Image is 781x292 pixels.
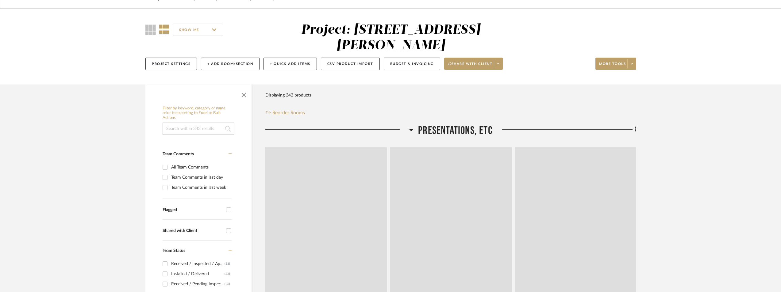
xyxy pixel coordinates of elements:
span: Reorder Rooms [272,109,305,116]
div: Received / Pending Inspection [171,279,225,289]
span: Team Comments [163,152,194,156]
button: Budget & Invoicing [384,58,440,70]
span: Team Status [163,248,185,253]
button: Reorder Rooms [265,109,305,116]
button: CSV Product Import [321,58,380,70]
div: Displaying 343 products [265,89,311,101]
div: (26) [225,279,230,289]
div: Team Comments in last week [171,183,230,192]
div: Team Comments in last day [171,173,230,182]
button: Share with client [444,58,503,70]
div: Installed / Delivered [171,269,225,279]
div: (32) [225,269,230,279]
span: Share with client [448,62,493,71]
div: Flagged [163,207,223,213]
div: (53) [225,259,230,269]
button: + Quick Add Items [264,58,317,70]
button: Close [238,88,250,100]
button: More tools [595,58,636,70]
button: Project Settings [145,58,197,70]
input: Search within 343 results [163,123,234,135]
div: Project: [STREET_ADDRESS][PERSON_NAME] [301,24,480,52]
h6: Filter by keyword, category or name prior to exporting to Excel or Bulk Actions [163,106,234,120]
span: Presentations, ETC [418,124,493,137]
div: Shared with Client [163,228,223,233]
div: All Team Comments [171,162,230,172]
button: + Add Room/Section [201,58,260,70]
div: Received / Inspected / Approved [171,259,225,269]
span: More tools [599,62,626,71]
